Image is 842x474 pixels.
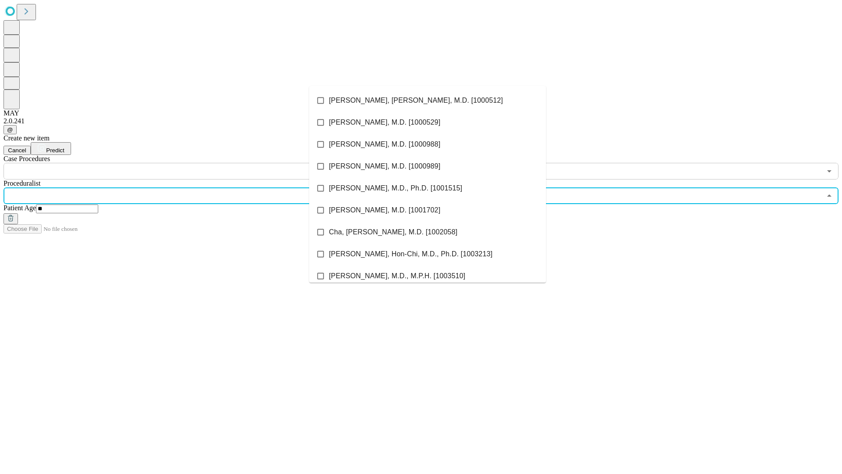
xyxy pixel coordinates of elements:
[329,271,465,281] span: [PERSON_NAME], M.D., M.P.H. [1003510]
[4,134,50,142] span: Create new item
[4,146,31,155] button: Cancel
[329,183,462,194] span: [PERSON_NAME], M.D., Ph.D. [1001515]
[329,161,440,172] span: [PERSON_NAME], M.D. [1000989]
[4,109,838,117] div: MAY
[4,155,50,162] span: Scheduled Procedure
[8,147,26,154] span: Cancel
[329,117,440,128] span: [PERSON_NAME], M.D. [1000529]
[31,142,71,155] button: Predict
[4,180,40,187] span: Proceduralist
[4,117,838,125] div: 2.0.241
[329,95,503,106] span: [PERSON_NAME], [PERSON_NAME], M.D. [1000512]
[4,125,17,134] button: @
[823,165,835,177] button: Open
[823,190,835,202] button: Close
[329,249,492,259] span: [PERSON_NAME], Hon-Chi, M.D., Ph.D. [1003213]
[7,126,13,133] span: @
[4,204,36,212] span: Patient Age
[329,227,457,237] span: Cha, [PERSON_NAME], M.D. [1002058]
[329,139,440,150] span: [PERSON_NAME], M.D. [1000988]
[329,205,440,215] span: [PERSON_NAME], M.D. [1001702]
[46,147,64,154] span: Predict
